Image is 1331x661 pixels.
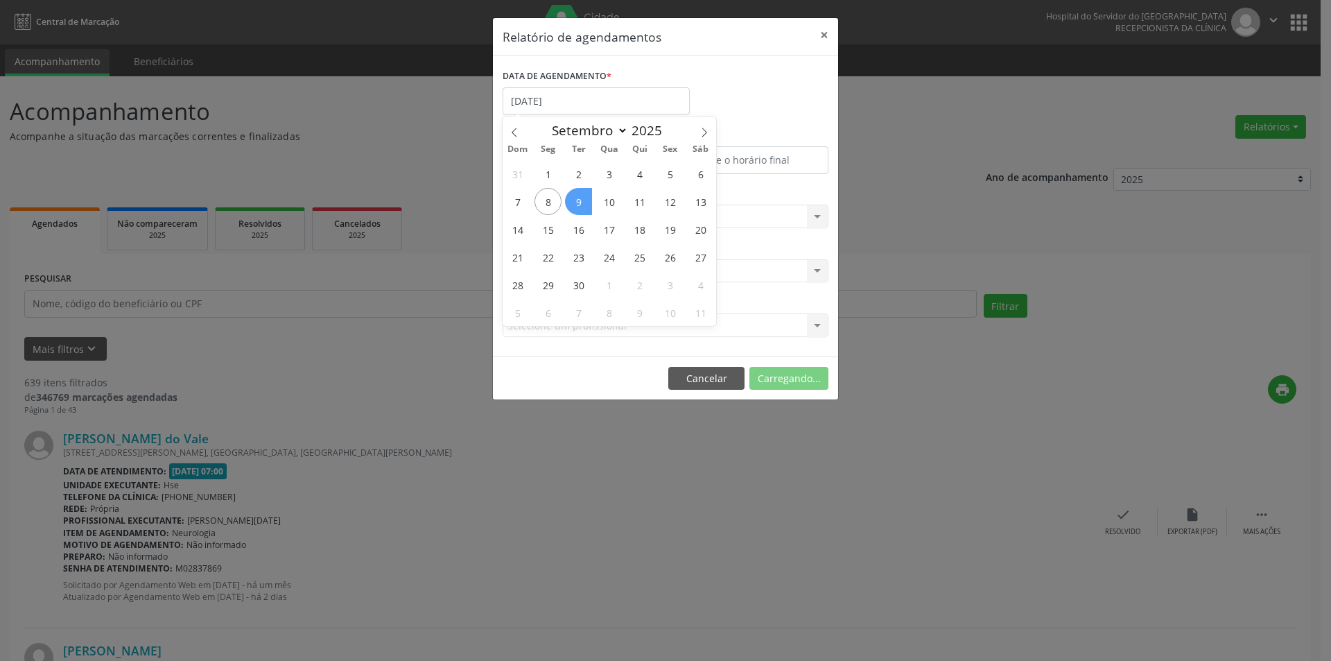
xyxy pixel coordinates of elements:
span: Setembro 8, 2025 [534,188,562,215]
span: Outubro 6, 2025 [534,299,562,326]
span: Setembro 19, 2025 [656,216,684,243]
span: Outubro 5, 2025 [504,299,531,326]
span: Setembro 24, 2025 [595,243,623,271]
button: Cancelar [668,367,745,390]
span: Setembro 13, 2025 [687,188,714,215]
select: Month [545,121,628,140]
span: Outubro 10, 2025 [656,299,684,326]
span: Setembro 3, 2025 [595,160,623,187]
span: Setembro 12, 2025 [656,188,684,215]
span: Outubro 8, 2025 [595,299,623,326]
span: Outubro 2, 2025 [626,271,653,298]
span: Sex [655,145,686,154]
span: Setembro 28, 2025 [504,271,531,298]
span: Setembro 15, 2025 [534,216,562,243]
span: Outubro 4, 2025 [687,271,714,298]
span: Dom [503,145,533,154]
span: Ter [564,145,594,154]
span: Setembro 5, 2025 [656,160,684,187]
label: DATA DE AGENDAMENTO [503,66,611,87]
span: Outubro 1, 2025 [595,271,623,298]
span: Setembro 14, 2025 [504,216,531,243]
span: Setembro 10, 2025 [595,188,623,215]
span: Setembro 25, 2025 [626,243,653,271]
label: ATÉ [669,125,828,146]
button: Carregando... [749,367,828,390]
span: Setembro 4, 2025 [626,160,653,187]
span: Qui [625,145,655,154]
span: Setembro 1, 2025 [534,160,562,187]
span: Setembro 21, 2025 [504,243,531,271]
span: Outubro 3, 2025 [656,271,684,298]
span: Sáb [686,145,716,154]
span: Setembro 29, 2025 [534,271,562,298]
span: Outubro 9, 2025 [626,299,653,326]
span: Setembro 17, 2025 [595,216,623,243]
span: Setembro 16, 2025 [565,216,592,243]
span: Qua [594,145,625,154]
span: Setembro 30, 2025 [565,271,592,298]
span: Outubro 7, 2025 [565,299,592,326]
span: Setembro 11, 2025 [626,188,653,215]
span: Setembro 18, 2025 [626,216,653,243]
span: Setembro 23, 2025 [565,243,592,271]
span: Seg [533,145,564,154]
button: Close [810,18,838,52]
input: Selecione uma data ou intervalo [503,87,690,115]
span: Setembro 26, 2025 [656,243,684,271]
h5: Relatório de agendamentos [503,28,661,46]
span: Setembro 2, 2025 [565,160,592,187]
span: Setembro 6, 2025 [687,160,714,187]
span: Setembro 22, 2025 [534,243,562,271]
span: Outubro 11, 2025 [687,299,714,326]
input: Year [628,121,674,139]
span: Setembro 20, 2025 [687,216,714,243]
span: Agosto 31, 2025 [504,160,531,187]
span: Setembro 7, 2025 [504,188,531,215]
span: Setembro 9, 2025 [565,188,592,215]
input: Selecione o horário final [669,146,828,174]
span: Setembro 27, 2025 [687,243,714,271]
